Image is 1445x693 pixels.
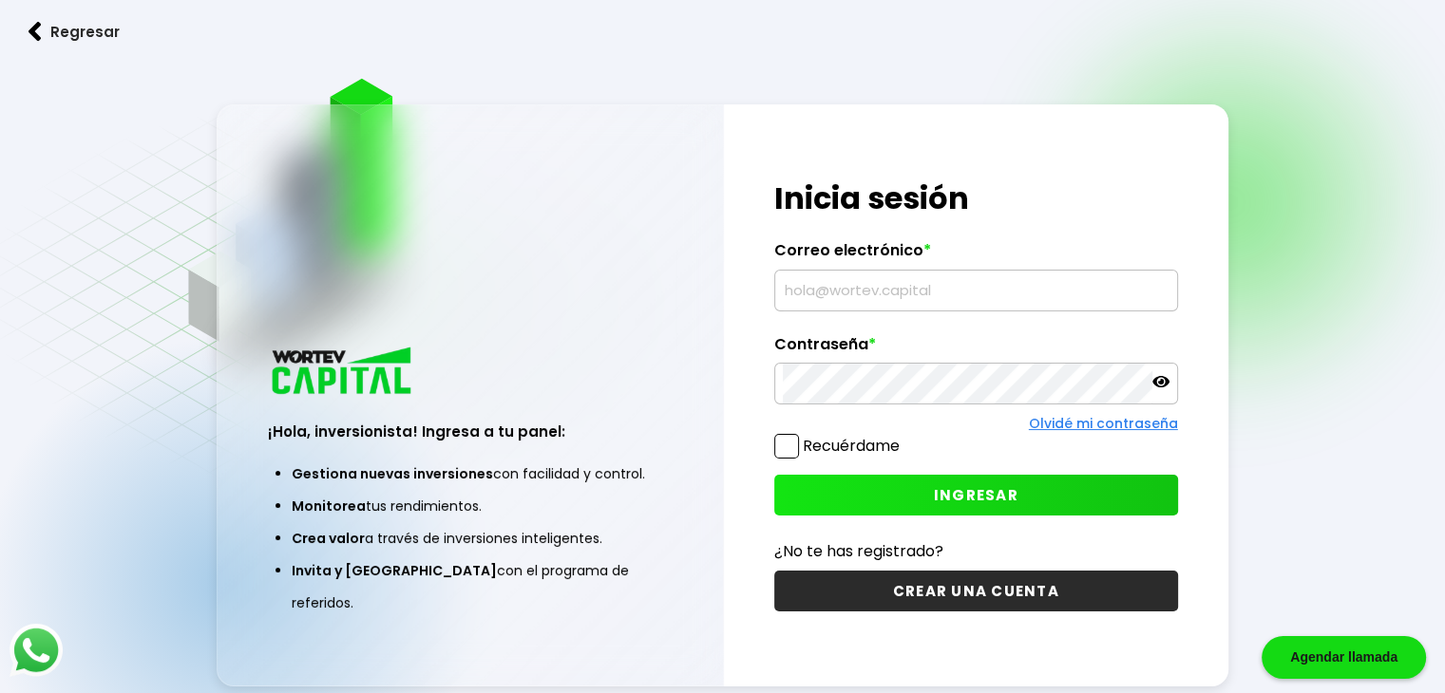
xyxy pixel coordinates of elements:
div: Agendar llamada [1262,636,1426,679]
img: flecha izquierda [29,22,42,42]
span: INGRESAR [934,485,1018,505]
label: Correo electrónico [774,241,1178,270]
p: ¿No te has registrado? [774,539,1178,563]
span: Invita y [GEOGRAPHIC_DATA] [292,561,497,580]
span: Monitorea [292,496,366,515]
li: con facilidad y control. [292,458,648,490]
a: ¿No te has registrado?CREAR UNA CUENTA [774,539,1178,611]
a: Olvidé mi contraseña [1029,414,1178,433]
li: con el programa de referidos. [292,554,648,619]
li: a través de inversiones inteligentes. [292,522,648,554]
span: Gestiona nuevas inversiones [292,464,493,483]
img: logos_whatsapp-icon.242b2217.svg [10,624,63,677]
input: hola@wortev.capital [783,271,1169,310]
span: Crea valor [292,529,365,548]
label: Contraseña [774,335,1178,364]
button: CREAR UNA CUENTA [774,571,1178,611]
li: tus rendimientos. [292,490,648,522]
button: INGRESAR [774,475,1178,515]
h1: Inicia sesión [774,176,1178,221]
img: logo_wortev_capital [268,345,418,401]
label: Recuérdame [803,435,900,457]
h3: ¡Hola, inversionista! Ingresa a tu panel: [268,421,672,442]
